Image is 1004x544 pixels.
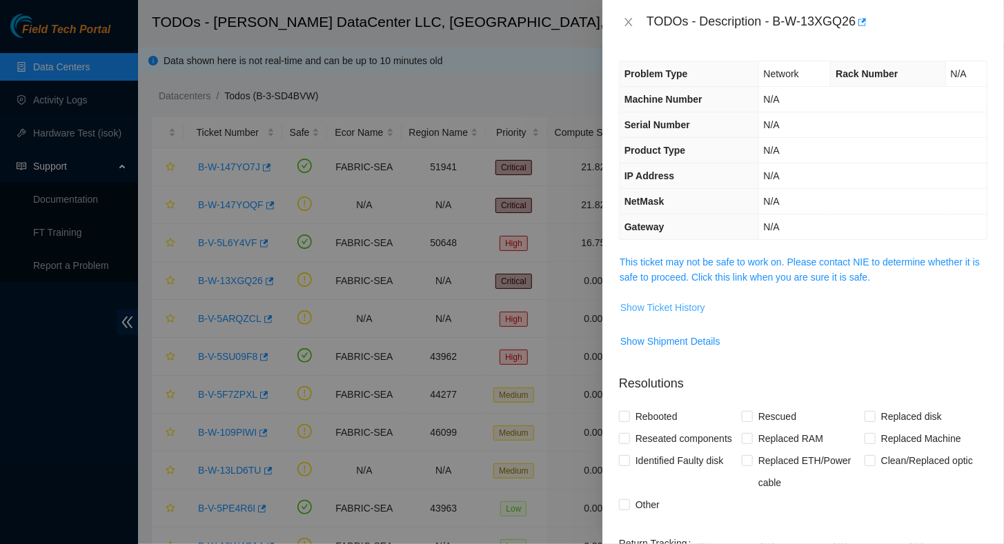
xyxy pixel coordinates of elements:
[647,11,987,33] div: TODOs - Description - B-W-13XGQ26
[624,196,665,207] span: NetMask
[619,16,638,29] button: Close
[764,145,780,156] span: N/A
[624,145,685,156] span: Product Type
[836,68,898,79] span: Rack Number
[876,405,947,427] span: Replaced disk
[620,334,720,349] span: Show Shipment Details
[624,68,688,79] span: Problem Type
[620,256,980,283] a: This ticket may not be safe to work on. Please contact NIE to determine whether it is safe to pro...
[764,119,780,130] span: N/A
[620,296,706,319] button: Show Ticket History
[876,427,967,450] span: Replaced Machine
[630,427,738,450] span: Reseated components
[624,119,690,130] span: Serial Number
[764,196,780,207] span: N/A
[619,363,987,393] p: Resolutions
[876,450,978,472] span: Clean/Replaced optic
[623,17,634,28] span: close
[764,221,780,232] span: N/A
[753,450,865,494] span: Replaced ETH/Power cable
[624,170,674,181] span: IP Address
[764,170,780,181] span: N/A
[951,68,967,79] span: N/A
[630,494,665,516] span: Other
[764,68,799,79] span: Network
[620,300,705,315] span: Show Ticket History
[630,405,683,427] span: Rebooted
[753,427,829,450] span: Replaced RAM
[624,221,665,232] span: Gateway
[753,405,802,427] span: Rescued
[620,330,721,352] button: Show Shipment Details
[624,94,702,105] span: Machine Number
[764,94,780,105] span: N/A
[630,450,729,472] span: Identified Faulty disk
